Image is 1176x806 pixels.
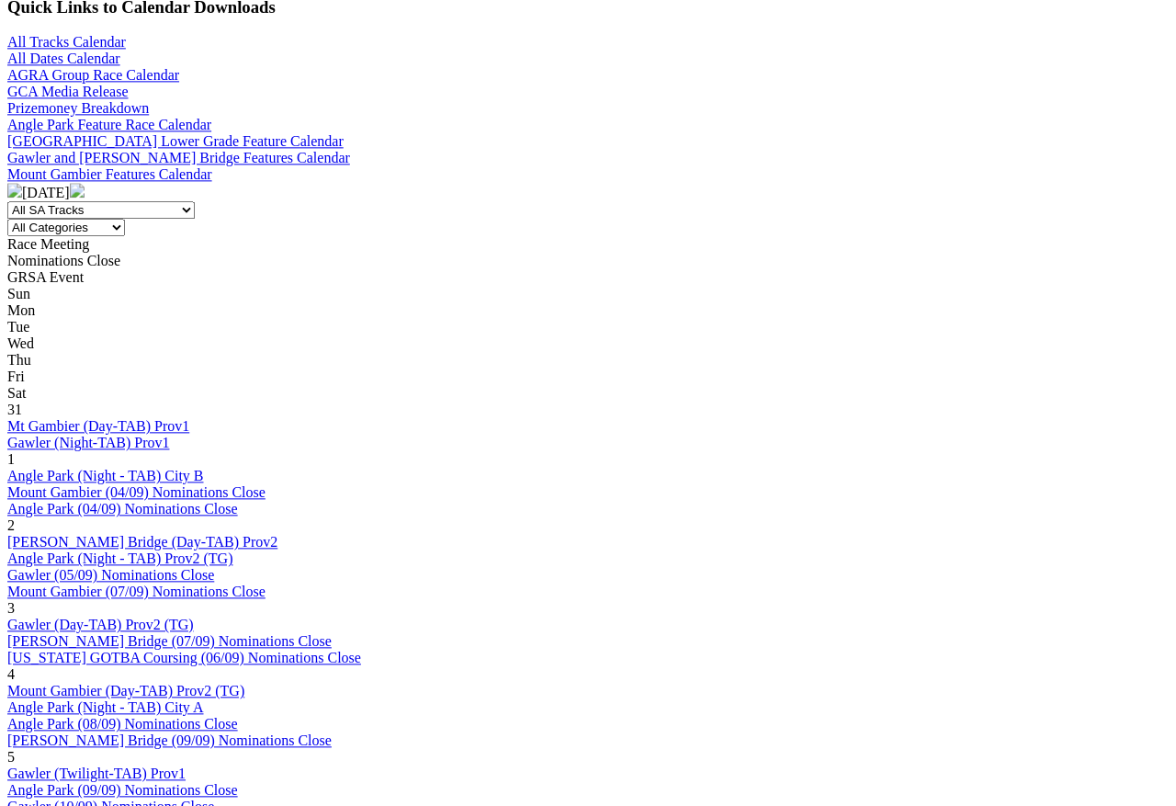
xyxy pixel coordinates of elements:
a: Angle Park (08/09) Nominations Close [7,716,238,732]
a: Angle Park (Night - TAB) City B [7,468,204,483]
span: 5 [7,749,15,765]
a: Mt Gambier (Day-TAB) Prov1 [7,418,189,434]
a: [US_STATE] GOTBA Coursing (06/09) Nominations Close [7,650,361,665]
a: Mount Gambier (07/09) Nominations Close [7,584,266,599]
a: All Tracks Calendar [7,34,126,50]
a: [PERSON_NAME] Bridge (Day-TAB) Prov2 [7,534,277,550]
span: 31 [7,402,22,417]
div: Wed [7,335,1169,352]
a: Gawler (05/09) Nominations Close [7,567,214,583]
a: Gawler (Day-TAB) Prov2 (TG) [7,617,194,632]
a: Gawler (Night-TAB) Prov1 [7,435,169,450]
a: All Dates Calendar [7,51,120,66]
a: Angle Park Feature Race Calendar [7,117,211,132]
div: Sat [7,385,1169,402]
img: chevron-right-pager-white.svg [70,183,85,198]
a: Mount Gambier Features Calendar [7,166,212,182]
a: AGRA Group Race Calendar [7,67,179,83]
a: Angle Park (09/09) Nominations Close [7,782,238,798]
span: 2 [7,517,15,533]
a: Gawler and [PERSON_NAME] Bridge Features Calendar [7,150,350,165]
div: Fri [7,369,1169,385]
a: Mount Gambier (04/09) Nominations Close [7,484,266,500]
a: Gawler (Twilight-TAB) Prov1 [7,766,186,781]
span: 3 [7,600,15,616]
div: Race Meeting [7,236,1169,253]
div: Thu [7,352,1169,369]
a: GCA Media Release [7,84,129,99]
a: [PERSON_NAME] Bridge (09/09) Nominations Close [7,732,332,748]
a: Angle Park (04/09) Nominations Close [7,501,238,517]
a: Angle Park (Night - TAB) Prov2 (TG) [7,551,233,566]
a: Mount Gambier (Day-TAB) Prov2 (TG) [7,683,244,698]
div: [DATE] [7,183,1169,201]
span: 4 [7,666,15,682]
div: Tue [7,319,1169,335]
div: GRSA Event [7,269,1169,286]
div: Mon [7,302,1169,319]
div: Nominations Close [7,253,1169,269]
span: 1 [7,451,15,467]
div: Sun [7,286,1169,302]
a: Angle Park (Night - TAB) City A [7,699,204,715]
img: chevron-left-pager-white.svg [7,183,22,198]
a: Prizemoney Breakdown [7,100,149,116]
a: [GEOGRAPHIC_DATA] Lower Grade Feature Calendar [7,133,344,149]
a: [PERSON_NAME] Bridge (07/09) Nominations Close [7,633,332,649]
